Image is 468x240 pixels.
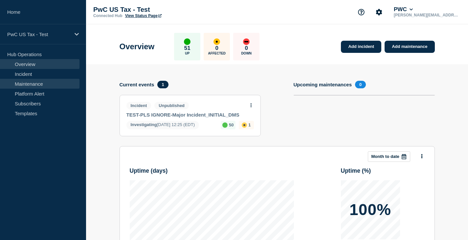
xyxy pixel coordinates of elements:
span: Investigating [131,122,157,127]
p: 0 [245,45,248,52]
button: Account settings [372,5,386,19]
span: Incident [126,102,151,109]
a: TEST-PLS IGNORE-Major Incident_INITIAL_DMS [126,112,245,118]
h1: Overview [120,42,155,51]
span: 1 [157,81,168,88]
p: Month to date [371,154,399,159]
p: Up [185,52,189,55]
button: Support [354,5,368,19]
p: Affected [208,52,226,55]
p: Down [241,52,252,55]
div: down [243,38,250,45]
a: Add incident [341,41,381,53]
p: PwC US Tax - Test [93,6,225,13]
p: PwC US Tax - Test [7,32,70,37]
span: Unpublished [154,102,189,109]
p: Connected Hub [93,13,123,18]
h3: Uptime ( days ) [130,167,168,174]
p: 1 [248,122,251,127]
h4: Upcoming maintenances [294,82,352,87]
div: up [184,38,190,45]
button: PWC [392,6,414,13]
span: 0 [355,81,366,88]
h3: Uptime ( % ) [341,167,371,174]
span: [DATE] 12:25 (EDT) [126,121,199,129]
p: 100% [349,202,391,218]
div: affected [242,122,247,128]
div: up [222,122,228,128]
button: Month to date [368,151,410,162]
a: View Status Page [125,13,162,18]
p: 51 [184,45,190,52]
p: [PERSON_NAME][EMAIL_ADDRESS][PERSON_NAME][DOMAIN_NAME] [392,13,461,17]
p: 0 [215,45,218,52]
h4: Current events [120,82,154,87]
div: affected [213,38,220,45]
a: Add maintenance [385,41,435,53]
p: 50 [229,122,234,127]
